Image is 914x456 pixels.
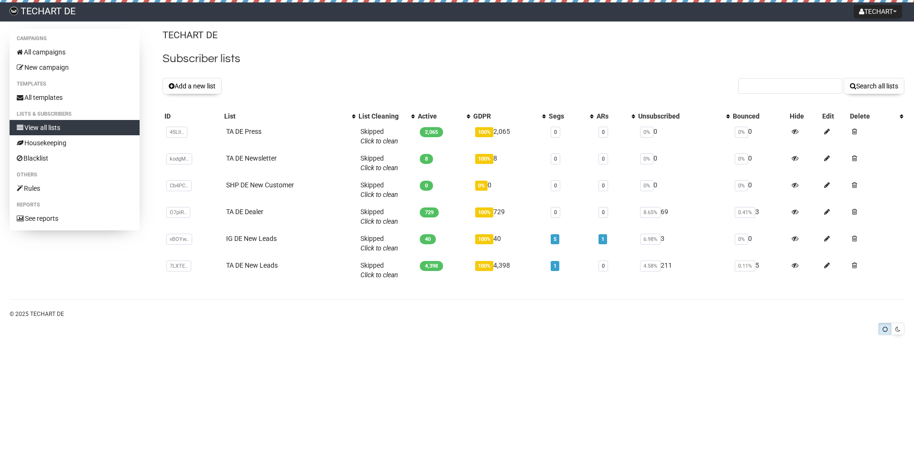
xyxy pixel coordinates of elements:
span: Skipped [360,181,398,198]
div: Edit [822,111,847,121]
div: Segs [549,111,585,121]
span: O7plR.. [166,207,190,218]
a: 0 [554,209,557,216]
td: 40 [471,230,547,257]
span: 0% [735,153,748,164]
span: 100% [475,234,493,244]
a: 0 [602,183,605,189]
a: View all lists [10,120,140,135]
td: 8 [471,150,547,176]
span: Skipped [360,128,398,145]
a: All campaigns [10,44,140,60]
span: 100% [475,127,493,137]
div: ID [164,111,220,121]
a: 1 [601,236,604,242]
span: 2,065 [420,127,443,137]
a: SHP DE New Customer [226,181,294,189]
span: 0% [640,180,653,191]
button: Add a new list [163,78,222,94]
div: Active [418,111,462,121]
td: 5 [731,257,788,283]
td: 0 [636,123,731,150]
th: GDPR: No sort applied, activate to apply an ascending sort [471,109,547,123]
button: Search all lists [844,78,904,94]
a: 0 [554,183,557,189]
span: 0% [640,153,653,164]
p: TECHART DE [163,29,904,42]
div: Bounced [733,111,786,121]
th: List Cleaning: No sort applied, activate to apply an ascending sort [357,109,416,123]
a: Rules [10,181,140,196]
a: See reports [10,211,140,226]
th: Hide: No sort applied, sorting is disabled [788,109,820,123]
td: 211 [636,257,731,283]
span: 0 [420,181,433,191]
a: TA DE Press [226,128,261,135]
span: 4.58% [640,261,661,271]
td: 0 [731,150,788,176]
div: Hide [790,111,818,121]
td: 2,065 [471,123,547,150]
div: List [224,111,347,121]
span: 729 [420,207,439,217]
th: Segs: No sort applied, activate to apply an ascending sort [547,109,595,123]
span: 0% [735,127,748,138]
th: ARs: No sort applied, activate to apply an ascending sort [595,109,636,123]
span: 100% [475,154,493,164]
span: 7LXTE.. [166,261,191,271]
button: TECHART [854,5,902,18]
div: List Cleaning [359,111,406,121]
a: Click to clean [360,217,398,225]
li: Templates [10,78,140,90]
a: IG DE New Leads [226,235,277,242]
span: 100% [475,207,493,217]
a: Housekeeping [10,135,140,151]
span: 45Lll.. [166,127,187,138]
span: Skipped [360,208,398,225]
span: 0% [475,181,488,191]
td: 69 [636,203,731,230]
th: ID: No sort applied, sorting is disabled [163,109,222,123]
a: TA DE Dealer [226,208,263,216]
a: All templates [10,90,140,105]
a: Click to clean [360,137,398,145]
a: 0 [554,129,557,135]
th: Bounced: No sort applied, sorting is disabled [731,109,788,123]
td: 0 [731,123,788,150]
td: 0 [731,230,788,257]
span: vBOYw.. [166,234,192,245]
a: New campaign [10,60,140,75]
a: Click to clean [360,191,398,198]
span: Skipped [360,154,398,172]
span: 4,398 [420,261,443,271]
span: 0% [735,180,748,191]
li: Lists & subscribers [10,109,140,120]
a: 0 [554,156,557,162]
td: 3 [636,230,731,257]
a: TA DE Newsletter [226,154,277,162]
span: 100% [475,261,493,271]
span: 8 [420,154,433,164]
td: 0 [636,150,731,176]
span: Skipped [360,235,398,252]
span: 40 [420,234,436,244]
a: Click to clean [360,271,398,279]
span: Skipped [360,261,398,279]
a: 0 [602,263,605,269]
span: 0.11% [735,261,755,271]
td: 0 [636,176,731,203]
h2: Subscriber lists [163,50,904,67]
li: Others [10,169,140,181]
td: 4,398 [471,257,547,283]
div: ARs [597,111,627,121]
span: 8.65% [640,207,661,218]
a: TA DE New Leads [226,261,278,269]
a: Click to clean [360,164,398,172]
li: Campaigns [10,33,140,44]
a: 1 [554,263,556,269]
span: Cb4PC.. [166,180,192,191]
div: GDPR [473,111,537,121]
span: 0.41% [735,207,755,218]
p: © 2025 TECHART DE [10,309,904,319]
span: 6.98% [640,234,661,245]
